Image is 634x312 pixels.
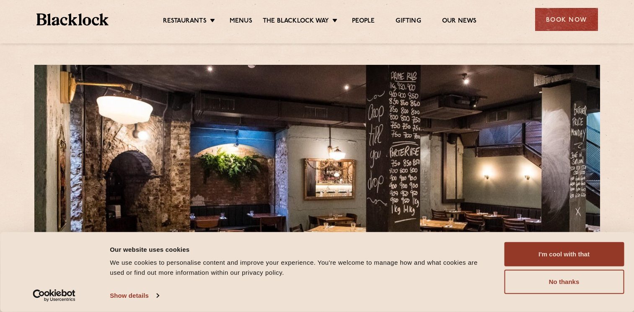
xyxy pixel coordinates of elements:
a: Our News [442,17,477,26]
a: Restaurants [163,17,207,26]
button: I'm cool with that [504,242,624,266]
a: Usercentrics Cookiebot - opens in a new window [18,289,91,302]
div: Book Now [535,8,598,31]
div: Our website uses cookies [110,244,485,254]
a: The Blacklock Way [263,17,329,26]
a: Gifting [396,17,421,26]
button: No thanks [504,270,624,294]
img: BL_Textured_Logo-footer-cropped.svg [36,13,109,26]
a: People [352,17,375,26]
a: Menus [230,17,252,26]
div: We use cookies to personalise content and improve your experience. You're welcome to manage how a... [110,258,485,278]
a: Show details [110,289,158,302]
